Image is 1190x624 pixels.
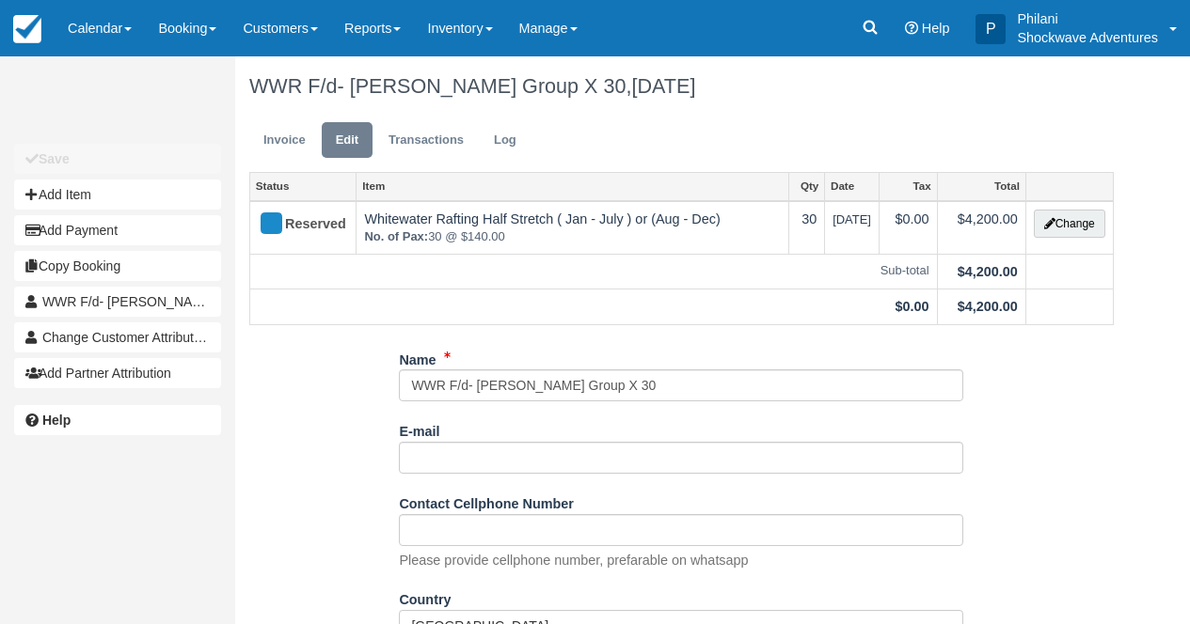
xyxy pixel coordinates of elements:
[364,229,428,243] strong: No. of Pax
[14,251,221,281] button: Copy Booking
[14,358,221,388] button: Add Partner Attribution
[896,299,929,314] strong: $0.00
[938,173,1025,199] a: Total
[42,413,71,428] b: Help
[14,179,221,210] button: Add Item
[14,287,221,317] a: WWR F/d- [PERSON_NAME] Group X 30
[922,21,950,36] span: Help
[789,173,824,199] a: Qty
[958,299,1018,314] strong: $4,200.00
[1017,9,1158,28] p: Philani
[14,215,221,245] button: Add Payment
[825,173,879,199] a: Date
[937,201,1025,255] td: $4,200.00
[250,173,356,199] a: Status
[958,264,1018,279] strong: $4,200.00
[631,74,695,98] span: [DATE]
[357,201,788,255] td: Whitewater Rafting Half Stretch ( Jan - July ) or (Aug - Dec)
[399,488,574,514] label: Contact Cellphone Number
[14,144,221,174] button: Save
[14,322,221,352] button: Change Customer Attribution
[258,210,332,240] div: Reserved
[39,151,70,166] b: Save
[1017,28,1158,47] p: Shockwave Adventures
[879,201,937,255] td: $0.00
[364,228,780,246] em: 30 @ $140.00
[905,22,918,35] i: Help
[42,294,287,309] span: WWR F/d- [PERSON_NAME] Group X 30
[976,14,1006,44] div: P
[399,551,748,570] p: Please provide cellphone number, prefarable on whatsapp
[357,173,787,199] a: Item
[374,122,478,159] a: Transactions
[833,212,871,226] span: [DATE]
[14,405,221,435] a: Help
[399,415,439,442] label: E-mail
[1034,210,1105,238] button: Change
[42,330,212,345] span: Change Customer Attribution
[399,344,436,370] label: Name
[258,262,929,280] em: Sub-total
[399,584,451,610] label: Country
[322,122,373,159] a: Edit
[249,122,320,159] a: Invoice
[13,15,41,43] img: checkfront-main-nav-mini-logo.png
[480,122,531,159] a: Log
[880,173,937,199] a: Tax
[788,201,824,255] td: 30
[249,75,1114,98] h1: WWR F/d- [PERSON_NAME] Group X 30,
